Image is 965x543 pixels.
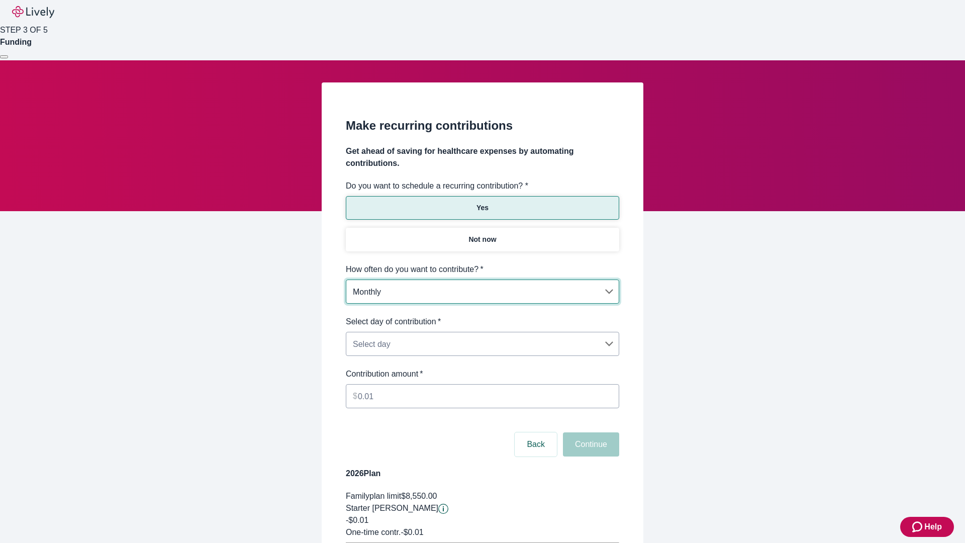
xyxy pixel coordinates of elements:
[346,228,619,251] button: Not now
[346,180,528,192] label: Do you want to schedule a recurring contribution? *
[12,6,54,18] img: Lively
[346,516,368,524] span: -$0.01
[900,517,954,537] button: Zendesk support iconHelp
[358,386,619,406] input: $0.00
[346,196,619,220] button: Yes
[346,368,423,380] label: Contribution amount
[438,504,448,514] button: Lively will contribute $0.01 to establish your account
[346,263,484,276] label: How often do you want to contribute?
[346,334,619,354] div: Select day
[401,528,423,536] span: - $0.01
[912,521,924,533] svg: Zendesk support icon
[401,492,437,500] span: $8,550.00
[476,203,489,213] p: Yes
[346,117,619,135] h2: Make recurring contributions
[924,521,942,533] span: Help
[346,528,401,536] span: One-time contr.
[438,504,448,514] svg: Starter penny details
[353,390,357,402] p: $
[468,234,496,245] p: Not now
[346,504,438,512] span: Starter [PERSON_NAME]
[515,432,557,457] button: Back
[346,316,441,328] label: Select day of contribution
[346,145,619,169] h4: Get ahead of saving for healthcare expenses by automating contributions.
[346,282,619,302] div: Monthly
[346,492,401,500] span: Family plan limit
[346,468,619,480] h4: 2026 Plan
